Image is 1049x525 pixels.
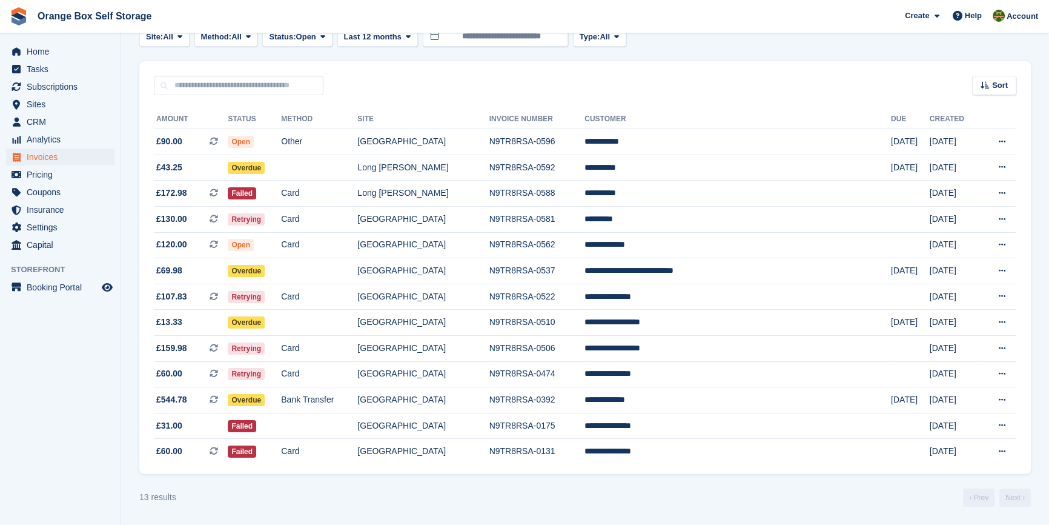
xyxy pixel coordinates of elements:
[357,232,489,258] td: [GEOGRAPHIC_DATA]
[580,31,600,43] span: Type:
[296,31,316,43] span: Open
[930,258,980,284] td: [DATE]
[228,446,256,458] span: Failed
[891,129,930,155] td: [DATE]
[965,10,982,22] span: Help
[930,181,980,207] td: [DATE]
[262,27,332,47] button: Status: Open
[281,387,357,413] td: Bank Transfer
[27,219,99,236] span: Settings
[357,413,489,439] td: [GEOGRAPHIC_DATA]
[930,439,980,464] td: [DATE]
[27,78,99,95] span: Subscriptions
[228,265,265,277] span: Overdue
[6,166,114,183] a: menu
[993,10,1005,22] img: Sarah
[6,219,114,236] a: menu
[6,61,114,78] a: menu
[156,187,187,199] span: £172.98
[27,96,99,113] span: Sites
[156,342,187,355] span: £159.98
[357,335,489,361] td: [GEOGRAPHIC_DATA]
[139,27,190,47] button: Site: All
[33,6,157,26] a: Orange Box Self Storage
[891,258,930,284] td: [DATE]
[27,149,99,166] span: Invoices
[905,10,929,22] span: Create
[27,43,99,60] span: Home
[269,31,296,43] span: Status:
[156,445,182,458] span: £60.00
[228,316,265,329] span: Overdue
[6,184,114,201] a: menu
[930,232,980,258] td: [DATE]
[228,187,256,199] span: Failed
[930,110,980,129] th: Created
[201,31,232,43] span: Method:
[930,284,980,310] td: [DATE]
[357,206,489,232] td: [GEOGRAPHIC_DATA]
[1007,10,1038,22] span: Account
[281,284,357,310] td: Card
[156,213,187,226] span: £130.00
[139,491,176,504] div: 13 results
[27,236,99,253] span: Capital
[6,236,114,253] a: menu
[156,316,182,329] span: £13.33
[992,79,1008,92] span: Sort
[228,368,265,380] span: Retrying
[27,131,99,148] span: Analytics
[489,310,585,336] td: N9TR8RSA-0510
[930,361,980,387] td: [DATE]
[489,181,585,207] td: N9TR8RSA-0588
[100,280,114,295] a: Preview store
[930,155,980,181] td: [DATE]
[357,181,489,207] td: Long [PERSON_NAME]
[963,489,994,507] a: Previous
[27,184,99,201] span: Coupons
[228,239,254,251] span: Open
[999,489,1031,507] a: Next
[156,420,182,432] span: £31.00
[163,31,173,43] span: All
[156,161,182,174] span: £43.25
[489,387,585,413] td: N9TR8RSA-0392
[357,439,489,464] td: [GEOGRAPHIC_DATA]
[281,439,357,464] td: Card
[930,335,980,361] td: [DATE]
[357,284,489,310] td: [GEOGRAPHIC_DATA]
[156,290,187,303] span: £107.83
[281,129,357,155] td: Other
[891,155,930,181] td: [DATE]
[337,27,418,47] button: Last 12 months
[231,31,242,43] span: All
[584,110,891,129] th: Customer
[27,61,99,78] span: Tasks
[281,361,357,387] td: Card
[6,113,114,130] a: menu
[228,213,265,226] span: Retrying
[600,31,610,43] span: All
[228,291,265,303] span: Retrying
[489,335,585,361] td: N9TR8RSA-0506
[154,110,228,129] th: Amount
[27,166,99,183] span: Pricing
[357,258,489,284] td: [GEOGRAPHIC_DATA]
[930,413,980,439] td: [DATE]
[11,264,121,276] span: Storefront
[281,181,357,207] td: Card
[27,279,99,296] span: Booking Portal
[6,78,114,95] a: menu
[281,232,357,258] td: Card
[228,162,265,174] span: Overdue
[156,393,187,406] span: £544.78
[489,361,585,387] td: N9TR8RSA-0474
[228,110,281,129] th: Status
[489,258,585,284] td: N9TR8RSA-0537
[10,7,28,25] img: stora-icon-8386f47178a22dfd0bd8f6a31ec36ba5ce8667c1dd55bd0f319d3a0aa187defe.svg
[357,361,489,387] td: [GEOGRAPHIC_DATA]
[228,420,256,432] span: Failed
[357,110,489,129] th: Site
[930,129,980,155] td: [DATE]
[489,206,585,232] td: N9TR8RSA-0581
